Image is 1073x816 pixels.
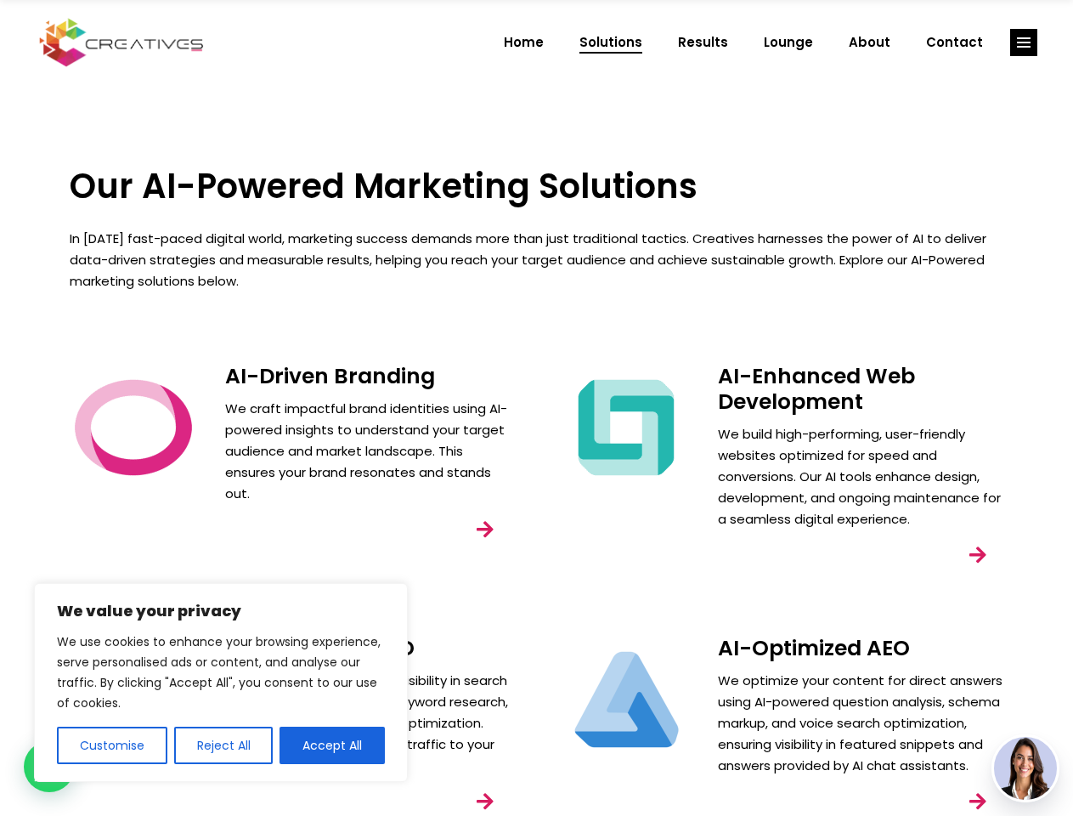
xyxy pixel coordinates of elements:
a: link [1010,29,1037,56]
a: Results [660,20,746,65]
p: We optimize your content for direct answers using AI-powered question analysis, schema markup, an... [718,670,1004,776]
a: Contact [908,20,1001,65]
img: agent [994,737,1057,800]
span: Home [504,20,544,65]
a: Home [486,20,562,65]
img: Creatives | Solutions [562,364,690,491]
img: Creatives | Solutions [562,636,690,763]
p: We use cookies to enhance your browsing experience, serve personalised ads or content, and analys... [57,632,385,713]
p: We value your privacy [57,601,385,621]
p: We build high-performing, user-friendly websites optimized for speed and conversions. Our AI tool... [718,423,1004,530]
span: Contact [926,20,983,65]
a: Solutions [562,20,660,65]
span: Solutions [579,20,642,65]
a: link [461,506,509,553]
img: Creatives | Solutions [70,364,197,491]
a: Lounge [746,20,831,65]
span: About [849,20,890,65]
p: In [DATE] fast-paced digital world, marketing success demands more than just traditional tactics.... [70,228,1004,292]
span: Lounge [764,20,813,65]
span: Results [678,20,728,65]
a: AI-Enhanced Web Development [718,361,915,416]
a: AI-Optimized AEO [718,633,910,663]
a: About [831,20,908,65]
a: link [954,531,1002,579]
button: Accept All [280,727,385,764]
div: We value your privacy [34,583,408,782]
a: AI-Driven Branding [225,361,435,391]
button: Customise [57,727,167,764]
button: Reject All [174,727,274,764]
h3: Our AI-Powered Marketing Solutions [70,166,1004,207]
img: Creatives [36,16,207,69]
p: We craft impactful brand identities using AI-powered insights to understand your target audience ... [225,398,511,504]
